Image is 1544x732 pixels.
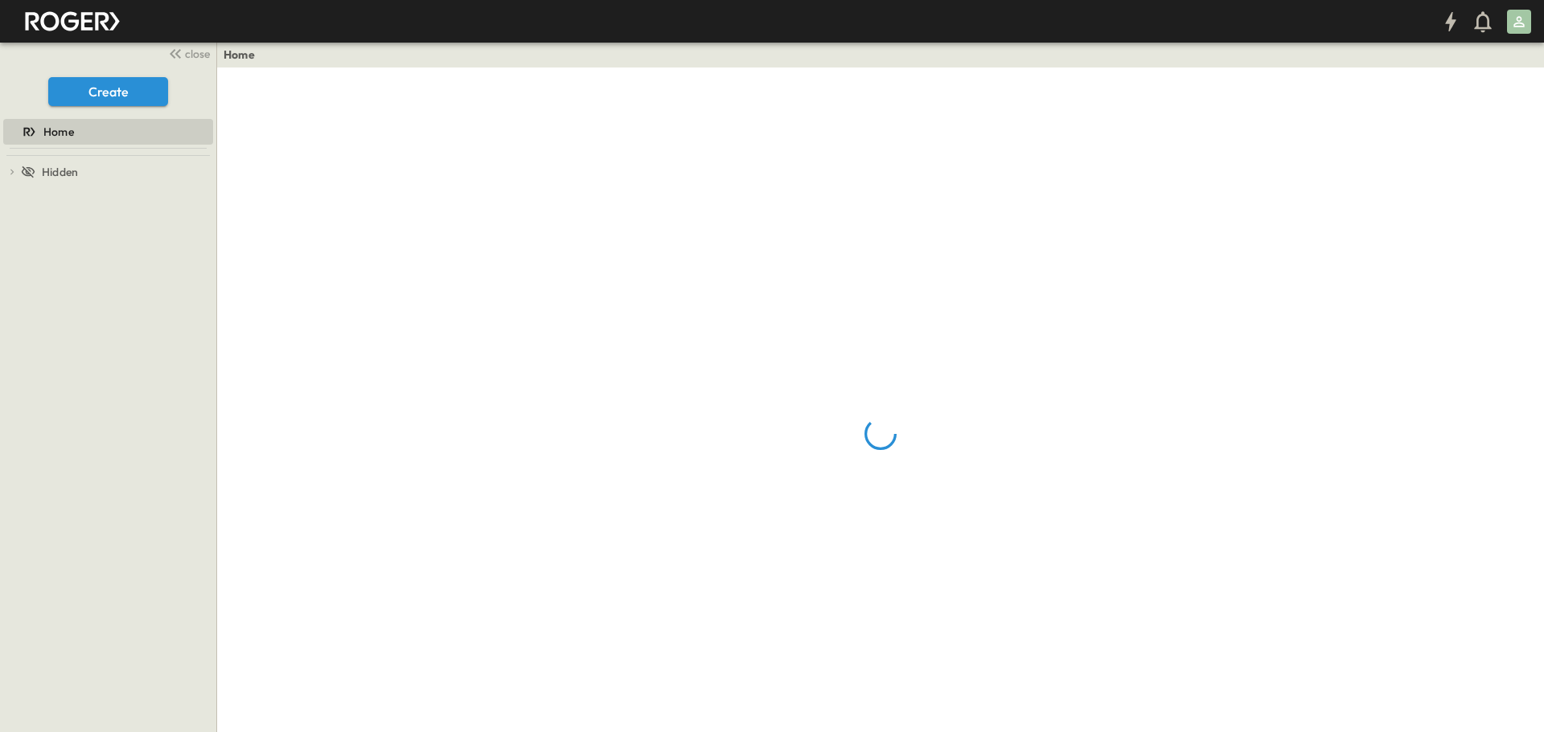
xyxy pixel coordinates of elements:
[3,121,210,143] a: Home
[162,42,213,64] button: close
[48,77,168,106] button: Create
[224,47,265,63] nav: breadcrumbs
[185,46,210,62] span: close
[224,47,255,63] a: Home
[43,124,74,140] span: Home
[42,164,78,180] span: Hidden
